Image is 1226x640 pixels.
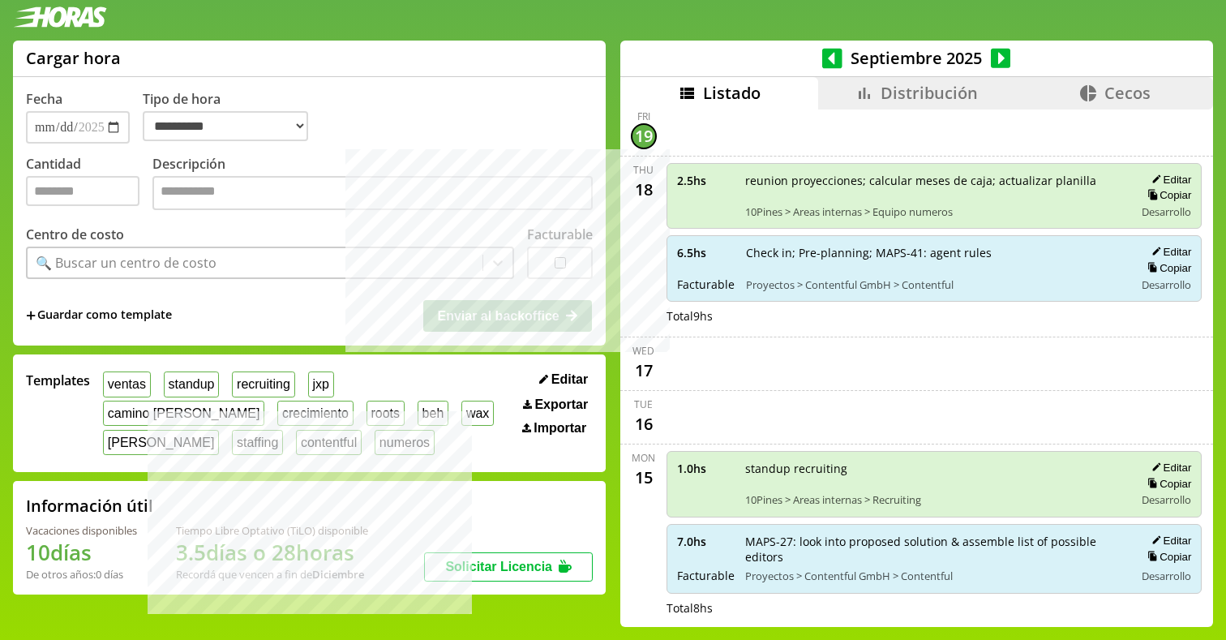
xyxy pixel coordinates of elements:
div: Recordá que vencen a fin de [176,567,368,582]
button: Copiar [1142,477,1191,491]
label: Facturable [527,226,593,243]
span: + [26,307,36,324]
div: Total 8 hs [667,600,1202,616]
button: Copiar [1142,188,1191,202]
span: Facturable [677,568,734,583]
div: Vacaciones disponibles [26,523,137,538]
span: Cecos [1104,82,1151,104]
span: Listado [703,82,761,104]
span: Exportar [534,397,588,412]
button: staffing [232,430,283,455]
div: Tiempo Libre Optativo (TiLO) disponible [176,523,368,538]
button: standup [164,372,220,397]
span: 2.5 hs [677,173,734,188]
button: Editar [534,372,593,388]
h1: Cargar hora [26,47,121,69]
button: [PERSON_NAME] [103,430,219,455]
span: Proyectos > Contentful GmbH > Contentful [745,569,1124,583]
div: 15 [631,465,657,491]
button: numeros [375,430,435,455]
span: 10Pines > Areas internas > Recruiting [745,492,1124,507]
button: Editar [1147,245,1191,259]
button: Copiar [1142,550,1191,564]
div: scrollable content [620,110,1213,625]
button: Solicitar Licencia [424,552,593,582]
span: Desarrollo [1142,204,1191,219]
span: 10Pines > Areas internas > Equipo numeros [745,204,1124,219]
span: Desarrollo [1142,277,1191,292]
span: Check in; Pre-planning; MAPS-41: agent rules [746,245,1124,260]
label: Fecha [26,90,62,108]
div: Total 9 hs [667,308,1202,324]
span: Importar [534,421,586,436]
button: beh [418,401,448,426]
div: Mon [632,451,655,465]
button: Copiar [1142,261,1191,275]
span: Proyectos > Contentful GmbH > Contentful [746,277,1124,292]
span: Septiembre 2025 [842,47,991,69]
button: contentful [296,430,362,455]
span: 6.5 hs [677,245,735,260]
span: 1.0 hs [677,461,734,476]
label: Tipo de hora [143,90,321,144]
h1: 3.5 días o 28 horas [176,538,368,567]
span: 7.0 hs [677,534,734,549]
span: MAPS-27: look into proposed solution & assemble list of possible editors [745,534,1124,565]
input: Cantidad [26,176,139,206]
div: 18 [631,177,657,203]
label: Centro de costo [26,226,124,243]
button: roots [367,401,405,426]
button: crecimiento [277,401,353,426]
span: Templates [26,372,90,389]
span: reunion proyecciones; calcular meses de caja; actualizar planilla [745,173,1124,188]
span: standup recruiting [745,461,1124,476]
select: Tipo de hora [143,111,308,141]
img: logotipo [13,6,107,28]
span: Desarrollo [1142,492,1191,507]
label: Cantidad [26,155,152,214]
div: 17 [631,358,657,384]
div: Thu [633,163,654,177]
div: Wed [632,344,654,358]
button: ventas [103,372,151,397]
span: Editar [551,372,588,387]
button: Editar [1147,534,1191,548]
span: Desarrollo [1142,569,1191,583]
div: 🔍 Buscar un centro de costo [36,254,216,272]
div: Fri [637,110,650,123]
span: +Guardar como template [26,307,172,324]
span: Solicitar Licencia [445,560,552,573]
button: Editar [1147,461,1191,475]
div: 19 [631,123,657,149]
button: Exportar [518,397,593,413]
button: jxp [308,372,334,397]
b: Diciembre [312,567,364,582]
button: Editar [1147,173,1191,187]
div: 16 [631,411,657,437]
div: De otros años: 0 días [26,567,137,582]
div: Tue [634,397,653,411]
h1: 10 días [26,538,137,567]
button: wax [461,401,494,426]
h2: Información útil [26,495,153,517]
button: recruiting [232,372,294,397]
textarea: Descripción [152,176,593,210]
span: Distribución [881,82,978,104]
button: camino [PERSON_NAME] [103,401,264,426]
span: Facturable [677,277,735,292]
label: Descripción [152,155,593,214]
